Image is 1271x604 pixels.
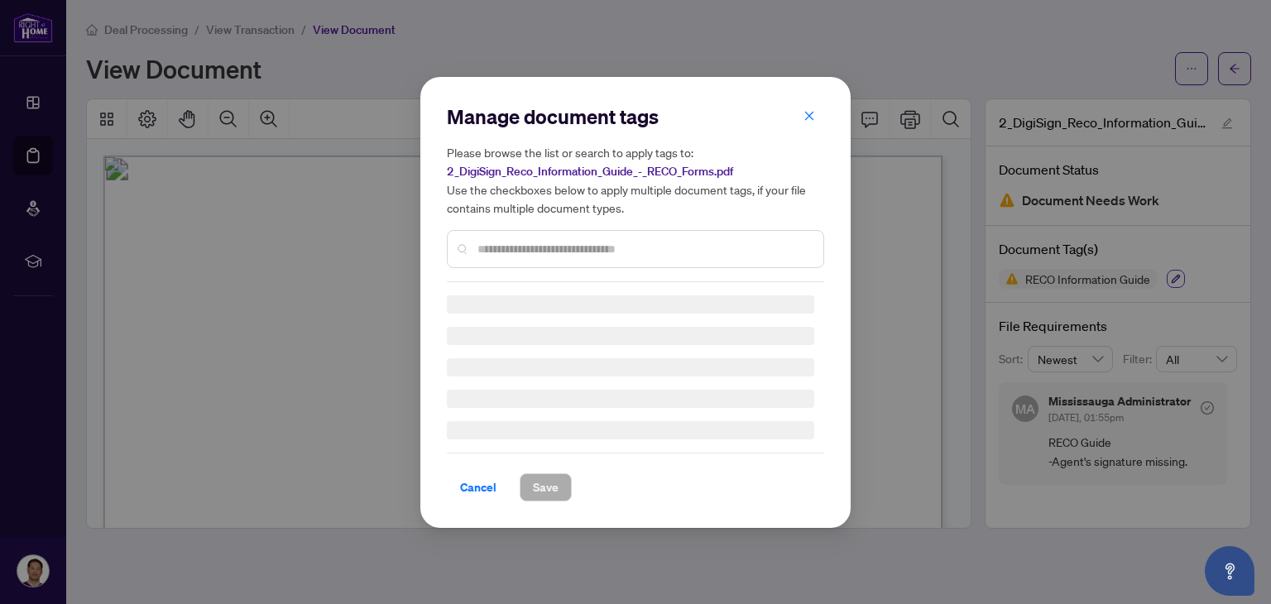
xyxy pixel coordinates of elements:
[520,473,572,501] button: Save
[447,164,733,179] span: 2_DigiSign_Reco_Information_Guide_-_RECO_Forms.pdf
[803,109,815,121] span: close
[460,474,496,501] span: Cancel
[1205,546,1254,596] button: Open asap
[447,103,824,130] h2: Manage document tags
[447,473,510,501] button: Cancel
[447,143,824,217] h5: Please browse the list or search to apply tags to: Use the checkboxes below to apply multiple doc...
